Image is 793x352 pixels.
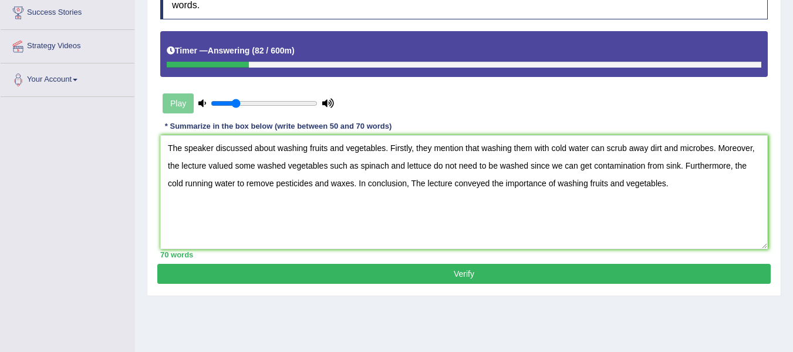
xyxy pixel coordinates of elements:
[157,264,771,284] button: Verify
[160,121,396,132] div: * Summarize in the box below (write between 50 and 70 words)
[208,46,250,55] b: Answering
[167,46,295,55] h5: Timer —
[1,30,134,59] a: Strategy Videos
[255,46,292,55] b: 82 / 600m
[1,63,134,93] a: Your Account
[252,46,255,55] b: (
[160,249,768,260] div: 70 words
[292,46,295,55] b: )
